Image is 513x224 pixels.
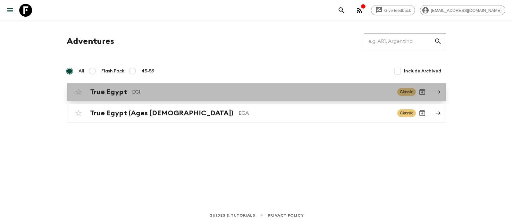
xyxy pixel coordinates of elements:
[364,32,434,50] input: e.g. AR1, Argentina
[420,5,505,15] div: [EMAIL_ADDRESS][DOMAIN_NAME]
[141,68,155,74] span: 45-59
[427,8,505,13] span: [EMAIL_ADDRESS][DOMAIN_NAME]
[90,109,233,117] h2: True Egypt (Ages [DEMOGRAPHIC_DATA])
[397,88,416,96] span: Classic
[209,212,255,219] a: Guides & Tutorials
[416,107,429,120] button: Archive
[101,68,124,74] span: Flash Pack
[79,68,84,74] span: All
[268,212,304,219] a: Privacy Policy
[132,88,392,96] p: EG1
[67,83,446,101] a: True EgyptEG1ClassicArchive
[397,109,416,117] span: Classic
[404,68,441,74] span: Include Archived
[67,35,114,48] h1: Adventures
[416,86,429,98] button: Archive
[4,4,17,17] button: menu
[381,8,415,13] span: Give feedback
[335,4,348,17] button: search adventures
[239,109,392,117] p: EGA
[371,5,415,15] a: Give feedback
[90,88,127,96] h2: True Egypt
[67,104,446,122] a: True Egypt (Ages [DEMOGRAPHIC_DATA])EGAClassicArchive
